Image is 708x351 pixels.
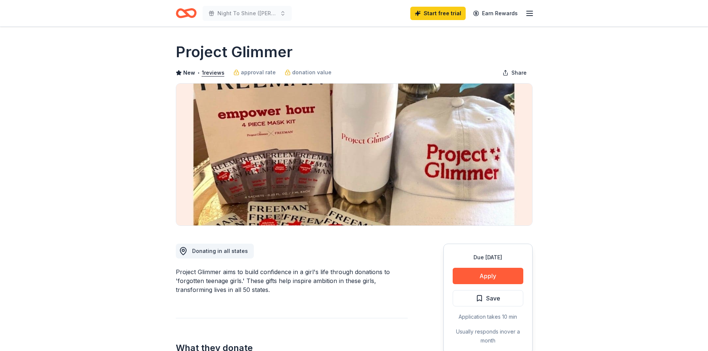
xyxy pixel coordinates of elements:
[453,327,523,345] div: Usually responds in over a month
[486,293,500,303] span: Save
[453,253,523,262] div: Due [DATE]
[217,9,277,18] span: Night To Shine ([PERSON_NAME] Foundation)
[176,84,532,225] img: Image for Project Glimmer
[183,68,195,77] span: New
[202,68,224,77] button: 1reviews
[410,7,466,20] a: Start free trial
[285,68,332,77] a: donation value
[511,68,527,77] span: Share
[176,267,408,294] div: Project Glimmer aims to build confidence in a girl's life through donations to 'forgotten teenage...
[453,268,523,284] button: Apply
[233,68,276,77] a: approval rate
[192,248,248,254] span: Donating in all states
[241,68,276,77] span: approval rate
[469,7,522,20] a: Earn Rewards
[203,6,292,21] button: Night To Shine ([PERSON_NAME] Foundation)
[197,70,200,76] span: •
[176,42,292,62] h1: Project Glimmer
[453,290,523,306] button: Save
[292,68,332,77] span: donation value
[176,4,197,22] a: Home
[453,312,523,321] div: Application takes 10 min
[497,65,533,80] button: Share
